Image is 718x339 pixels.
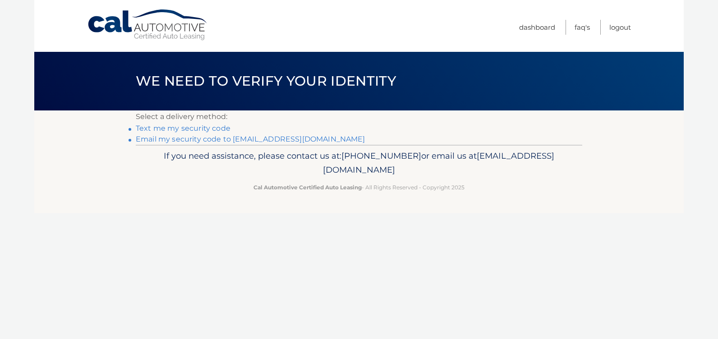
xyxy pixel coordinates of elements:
[136,110,582,123] p: Select a delivery method:
[136,135,365,143] a: Email my security code to [EMAIL_ADDRESS][DOMAIN_NAME]
[136,73,396,89] span: We need to verify your identity
[87,9,209,41] a: Cal Automotive
[142,149,576,178] p: If you need assistance, please contact us at: or email us at
[341,151,421,161] span: [PHONE_NUMBER]
[519,20,555,35] a: Dashboard
[136,124,230,133] a: Text me my security code
[575,20,590,35] a: FAQ's
[142,183,576,192] p: - All Rights Reserved - Copyright 2025
[609,20,631,35] a: Logout
[253,184,362,191] strong: Cal Automotive Certified Auto Leasing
